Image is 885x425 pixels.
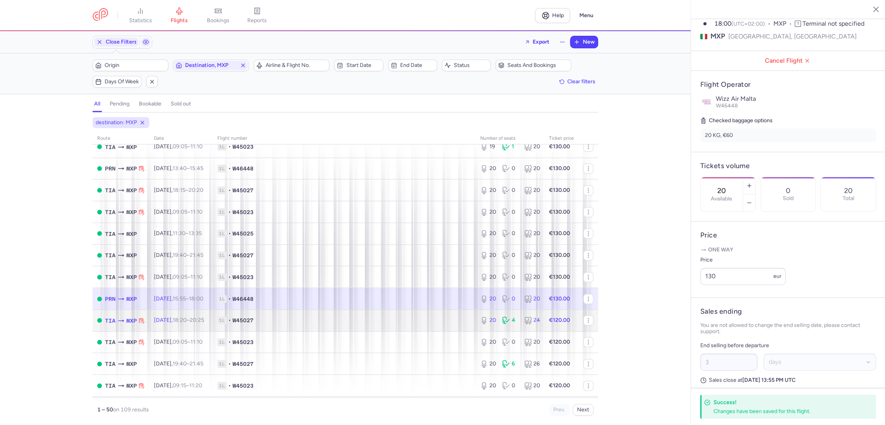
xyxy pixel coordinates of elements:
span: W45027 [233,251,254,259]
div: 20 [524,382,540,390]
div: 0 [502,165,518,172]
li: 20 KG, €60 [700,128,876,142]
span: [DATE], [154,382,202,389]
th: date [149,133,213,144]
div: 20 [480,295,496,303]
span: [DATE], [154,209,203,215]
span: – [173,382,202,389]
span: eur [773,273,782,279]
time: 11:10 [191,143,203,150]
h4: all [94,100,100,107]
div: 1 [502,143,518,151]
p: You are not allowed to change the end selling date, please contact support. [700,322,876,335]
span: 1L [217,316,227,324]
th: Ticket price [544,133,579,144]
time: 11:10 [191,339,203,345]
p: End selling before departure [700,341,876,350]
time: 13:40 [173,165,187,172]
time: 15:55 [173,295,186,302]
span: W46448 [233,165,254,172]
span: TIA [105,381,115,390]
time: 15:45 [190,165,203,172]
span: W45027 [233,360,254,368]
span: W45027 [233,186,254,194]
span: • [228,186,231,194]
strong: €130.00 [549,209,570,215]
div: 20 [480,230,496,237]
button: Airline & Flight No. [254,60,329,71]
p: 20 [844,187,853,195]
span: TIA [105,316,115,325]
span: 1L [217,165,227,172]
time: 11:10 [191,209,203,215]
span: Seats and bookings [507,62,568,68]
a: CitizenPlane red outlined logo [93,8,108,23]
span: W45023 [233,273,254,281]
span: statistics [129,17,152,24]
span: 1L [217,360,227,368]
span: End date [400,62,434,68]
span: reports [247,17,267,24]
span: W45023 [233,338,254,346]
span: [GEOGRAPHIC_DATA], [GEOGRAPHIC_DATA] [728,32,857,41]
span: Rinas Mother Teresa, Tirana, Albania [105,143,115,151]
span: W45023 [233,382,254,390]
strong: €130.00 [549,230,570,237]
span: W45025 [233,230,254,237]
span: on 109 results [113,406,149,413]
span: (UTC+02:00) [731,21,765,27]
h4: pending [110,100,129,107]
p: One way [700,246,876,254]
label: Price [700,255,786,265]
span: TIA [105,360,115,368]
p: Wizz Air Malta [716,95,876,102]
time: 09:05 [173,339,187,345]
div: 6 [502,360,518,368]
span: Pristina International, Pristina, Kosovo [105,164,115,173]
time: 11:20 [189,382,202,389]
div: 20 [524,143,540,151]
span: MXP [126,208,137,216]
span: [DATE], [154,165,203,172]
span: 1L [217,338,227,346]
span: 1L [217,208,227,216]
span: Origin [105,62,166,68]
a: Help [535,8,570,23]
div: Changes have been saved for this flight. [714,407,859,415]
button: Seats and bookings [495,60,571,71]
a: bookings [199,7,238,24]
time: 18:20 [173,317,187,323]
span: T [795,21,801,27]
span: bookings [207,17,229,24]
span: W45023 [233,143,254,151]
span: 1L [217,382,227,390]
span: destination: MXP [96,119,137,126]
button: Origin [93,60,168,71]
time: 20:25 [190,317,204,323]
span: PRN [105,295,115,303]
p: Total [843,195,854,202]
span: TIA [105,186,115,195]
span: 1L [217,230,227,237]
span: – [173,209,203,215]
button: Status [442,60,491,71]
img: Wizz Air Malta logo [700,95,713,108]
th: route [93,133,149,144]
a: flights [160,7,199,24]
div: 20 [524,208,540,216]
div: 20 [480,382,496,390]
strong: €130.00 [549,165,570,172]
p: 0 [786,187,791,195]
time: 11:30 [173,230,185,237]
strong: €130.00 [549,295,570,302]
span: [DATE], [154,252,203,258]
div: 0 [502,230,518,237]
span: • [228,273,231,281]
time: 20:20 [189,187,203,193]
span: Status [454,62,488,68]
span: – [173,339,203,345]
span: • [228,230,231,237]
time: 13:35 [189,230,202,237]
time: 18:00 [714,20,731,27]
div: 20 [480,316,496,324]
